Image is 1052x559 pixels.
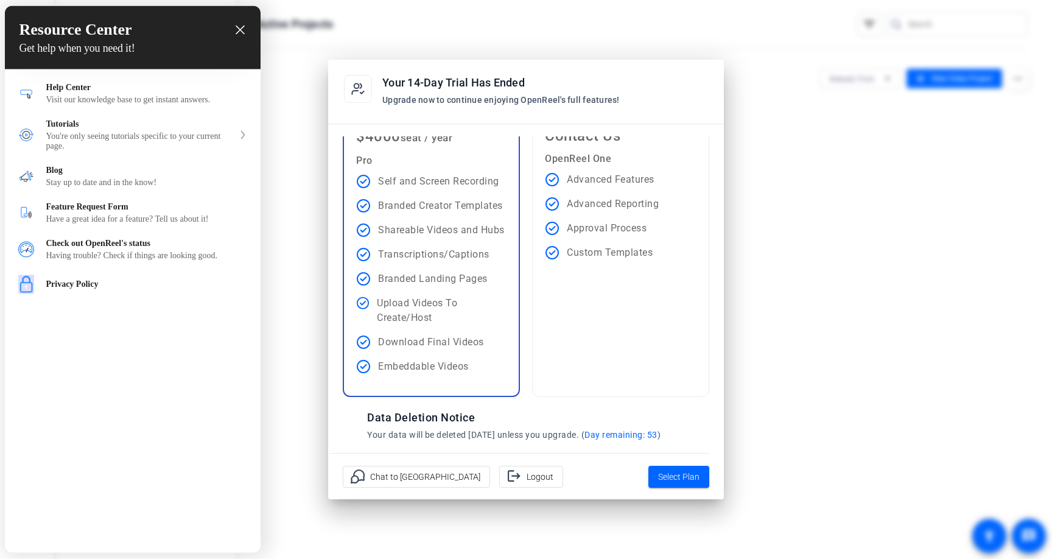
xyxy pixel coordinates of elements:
div: Help Center [46,83,247,93]
svg: expand [239,131,247,139]
div: Check out OpenReel's status [5,231,261,268]
div: Check out OpenReel's status [46,239,247,248]
div: Blog [46,166,247,175]
img: module icon [18,127,34,143]
div: Feature Request Form [46,202,247,212]
div: entering resource center home [5,69,261,301]
h3: Resource Center [19,21,246,39]
img: module icon [18,86,34,102]
img: module icon [18,205,34,221]
div: Feature Request Form [5,195,261,231]
img: module icon [18,242,34,258]
div: Tutorials [5,112,261,158]
div: Stay up to date and in the know! [46,178,247,188]
img: module icon [18,275,34,294]
img: module icon [18,169,34,185]
div: Blog [5,158,261,195]
div: Visit our knowledge base to get instant answers. [46,95,247,105]
div: close resource center [234,24,246,36]
div: Having trouble? Check if things are looking good. [46,251,247,261]
div: Resource center home modules [5,69,261,301]
div: Tutorials [46,119,234,129]
div: You're only seeing tutorials specific to your current page. [46,132,234,151]
div: Privacy Policy [5,268,261,301]
div: Privacy Policy [46,279,247,289]
h4: Get help when you need it! [19,42,246,55]
div: Help Center [5,76,261,112]
div: Have a great idea for a feature? Tell us about it! [46,214,247,224]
